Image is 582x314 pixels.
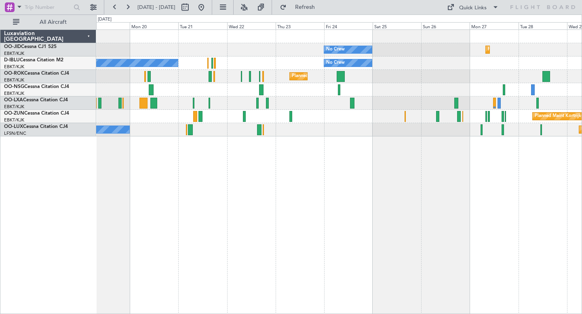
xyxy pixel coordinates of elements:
a: EBKT/KJK [4,77,24,83]
span: OO-JID [4,44,21,49]
div: Quick Links [459,4,487,12]
div: Planned Maint Kortrijk-[GEOGRAPHIC_DATA] [488,44,582,56]
div: Mon 20 [130,22,178,29]
span: All Aircraft [21,19,85,25]
a: OO-ROKCessna Citation CJ4 [4,71,69,76]
span: OO-LUX [4,124,23,129]
span: D-IBLU [4,58,20,63]
div: Mon 27 [470,22,518,29]
span: OO-ROK [4,71,24,76]
span: OO-LXA [4,98,23,103]
a: OO-JIDCessna CJ1 525 [4,44,57,49]
button: Refresh [276,1,325,14]
div: Sat 25 [373,22,421,29]
input: Trip Number [25,1,71,13]
a: D-IBLUCessna Citation M2 [4,58,63,63]
span: [DATE] - [DATE] [137,4,175,11]
a: OO-ZUNCessna Citation CJ4 [4,111,69,116]
a: LFSN/ENC [4,130,26,136]
a: EBKT/KJK [4,64,24,70]
div: Sun 26 [421,22,470,29]
div: Tue 21 [178,22,227,29]
div: [DATE] [98,16,112,23]
a: EBKT/KJK [4,90,24,96]
a: OO-LUXCessna Citation CJ4 [4,124,68,129]
div: Tue 28 [519,22,567,29]
div: Planned Maint Kortrijk-[GEOGRAPHIC_DATA] [292,70,386,82]
span: OO-NSG [4,84,24,89]
a: EBKT/KJK [4,117,24,123]
a: OO-LXACessna Citation CJ4 [4,98,68,103]
div: Sun 19 [81,22,130,29]
div: No Crew [326,44,345,56]
button: Quick Links [443,1,503,14]
a: EBKT/KJK [4,104,24,110]
button: All Aircraft [9,16,88,29]
div: Fri 24 [324,22,373,29]
div: No Crew [326,57,345,69]
span: Refresh [288,4,322,10]
a: OO-NSGCessna Citation CJ4 [4,84,69,89]
div: Wed 22 [227,22,276,29]
div: Thu 23 [276,22,324,29]
a: EBKT/KJK [4,50,24,57]
span: OO-ZUN [4,111,24,116]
